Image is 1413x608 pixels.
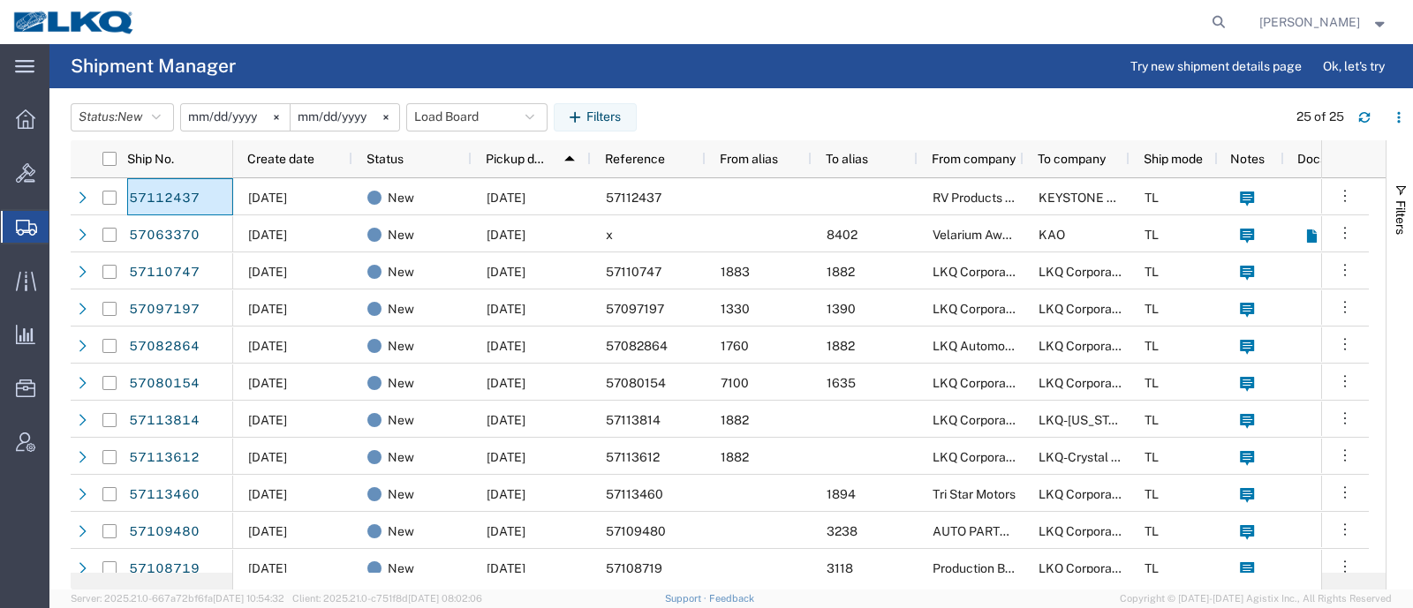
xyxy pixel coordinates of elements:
span: 57080154 [606,376,666,390]
span: Ship mode [1144,152,1203,166]
span: TL [1145,561,1159,575]
span: LKQ Corporation [933,265,1027,279]
span: 10/08/2025 [248,228,287,242]
div: 25 of 25 [1296,108,1344,126]
span: TL [1145,302,1159,316]
span: 57109480 [606,524,666,538]
span: Pickup date [486,152,550,166]
span: AUTO PARTS OUTLET [933,524,1057,538]
span: LKQ Corporation [933,302,1027,316]
span: New [388,476,414,513]
span: 10/16/2025 [487,376,525,390]
button: Ok, let's try [1308,52,1400,80]
span: Client: 2025.21.0-c751f8d [292,593,482,604]
span: [DATE] 10:54:32 [213,593,284,604]
span: 10/17/2025 [487,450,525,464]
span: TL [1145,339,1159,353]
img: arrow-dropup.svg [555,145,584,173]
span: Tri Star Motors [933,487,1016,501]
a: 57113460 [128,480,200,508]
span: 57097197 [606,302,664,316]
span: TL [1145,376,1159,390]
a: 57113612 [128,443,200,471]
span: New [388,327,414,364]
span: 10/09/2025 [248,339,287,353]
a: Feedback [709,593,754,604]
span: 10/17/2025 [487,487,525,501]
span: 10/17/2025 [487,413,525,427]
span: 10/13/2025 [248,450,287,464]
a: 57108719 [128,554,200,582]
span: 10/13/2025 [248,265,287,279]
span: New [388,253,414,290]
span: 10/13/2025 [248,561,287,575]
span: 1882 [827,265,855,279]
span: KEYSTONE AUTOMOTIVE OPERATIONS INC [1039,191,1291,205]
span: 3238 [827,524,858,538]
a: 57113814 [128,406,200,434]
span: 57113814 [606,413,661,427]
a: 57109480 [128,517,200,545]
span: LKQ-Kansas City [1039,413,1261,427]
span: New [388,179,414,216]
span: x [606,228,613,242]
span: 57113612 [606,450,660,464]
span: 57110747 [606,265,661,279]
span: New [388,513,414,550]
span: 1390 [827,302,856,316]
span: 10/13/2025 [248,191,287,205]
span: Velarium Awnings [933,228,1033,242]
span: 57108719 [606,561,662,575]
span: [DATE] 08:02:06 [408,593,482,604]
span: 1882 [827,339,855,353]
span: 7100 [721,376,749,390]
span: Production Bumper Stamping Inc [933,561,1119,575]
button: [PERSON_NAME] [1258,11,1389,33]
span: Filters [1394,200,1408,235]
span: New [388,290,414,327]
span: Status [366,152,404,166]
span: 10/15/2025 [487,228,525,242]
span: 10/13/2025 [248,413,287,427]
span: LKQ Corporation [933,376,1027,390]
span: 8402 [827,228,858,242]
span: 57082864 [606,339,668,353]
span: 1894 [827,487,856,501]
a: 57063370 [128,221,200,249]
h4: Shipment Manager [71,44,236,88]
span: 10/16/2025 [487,339,525,353]
span: New [388,439,414,476]
span: LKQ Corporation [1039,376,1133,390]
span: TL [1145,524,1159,538]
span: LKQ Corporation [1039,265,1133,279]
span: From company [932,152,1016,166]
span: New [117,109,142,124]
span: 1330 [721,302,750,316]
span: LKQ Automotive Core Services [933,339,1107,353]
a: 57110747 [128,258,200,286]
button: Filters [554,103,637,131]
span: 10/10/2025 [248,302,287,316]
a: 57112437 [128,184,200,212]
input: Not set [181,104,290,131]
span: 1883 [721,265,750,279]
span: Reference [605,152,665,166]
span: TL [1145,413,1159,427]
span: 1635 [827,376,856,390]
img: logo [12,9,136,35]
a: 57097197 [128,295,200,323]
span: Notes [1230,152,1265,166]
span: KAO [1039,228,1065,242]
span: 10/16/2025 [487,302,525,316]
span: Kenneth Tatum [1259,12,1360,32]
button: Status:New [71,103,174,131]
span: New [388,216,414,253]
span: 1882 [721,450,749,464]
span: TL [1145,487,1159,501]
span: Docs [1297,152,1326,166]
span: LKQ Corporation [1039,524,1133,538]
span: 57113460 [606,487,663,501]
span: LKQ Corporation [1039,561,1133,575]
span: TL [1145,191,1159,205]
span: To alias [826,152,868,166]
